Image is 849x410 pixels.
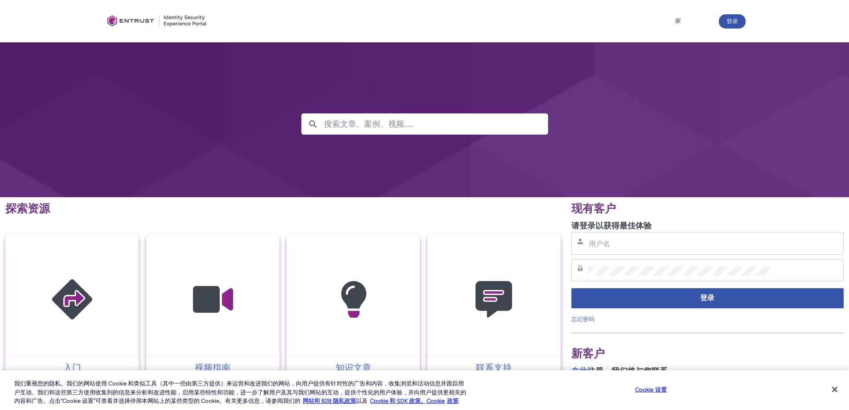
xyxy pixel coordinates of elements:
[675,17,681,24] font: 家
[14,380,466,404] font: 我们重视您的隐私。我们的网站使用 Cookie 和类似工具（其中一些由第三方提供）来运营和改进我们的网站，向用户提供有针对性的广告和内容，收集浏览和活动信息并跟踪用户互动。我们和这些第三方使用收...
[571,288,844,308] button: 登录
[808,369,849,410] iframe: 合格信使
[635,386,667,393] font: Cookie 设置
[587,366,603,376] font: 注册
[571,347,605,360] font: 新客户
[303,398,356,404] font: 网站和 B2B 隐私政策
[603,366,668,376] font: ，我们将与您联系
[700,294,714,302] font: 登录
[571,366,587,376] a: 在此
[30,252,115,348] img: 入门
[451,252,536,348] img: 联系支持
[427,361,561,374] a: 联系支持
[287,361,420,374] a: 知识文章
[63,362,81,373] font: 入门
[588,239,770,248] input: 用户名
[336,362,371,373] font: 知识文章
[571,202,616,215] font: 现有客户
[571,221,652,231] font: 请登录以获得最佳体验
[5,361,139,374] a: 入门
[370,398,445,404] a: Cookie 和 SDK 政策。Cookie
[302,114,324,134] button: 搜索
[146,361,279,374] a: 视频指南
[5,202,50,215] font: 探索资源
[476,362,512,373] font: 联系支持
[447,398,459,404] a: 政策
[303,398,356,404] a: 有关我们的 Cookie 政策的更多信息。在新标签页中打开
[195,362,230,373] font: 视频指南
[623,381,679,398] button: Cookie 设置
[311,252,396,348] img: 知识文章
[356,398,368,404] font: 以及
[719,14,746,29] button: 登录
[170,252,255,348] img: 视频指南
[571,316,595,323] a: 忘记密码
[825,380,845,399] button: 关闭
[312,66,537,96] font: 我们能帮上什么忙？
[324,114,548,134] input: 搜索文章、案例、视频……
[726,18,738,25] font: 登录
